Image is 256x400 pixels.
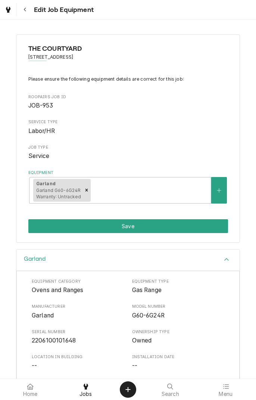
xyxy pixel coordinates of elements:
[132,279,225,295] div: Equipment Type
[120,381,136,398] button: Create Object
[28,119,228,135] div: Service Type
[28,76,228,83] p: Please ensure the following equipment details are correct for this job:
[32,354,124,370] div: Location in Building
[23,391,38,397] span: Home
[32,329,124,345] div: Serial Number
[28,119,228,125] span: Service Type
[132,312,165,319] span: G60-6G24R
[132,329,225,345] div: Ownership Type
[28,94,228,100] span: Roopairs Job ID
[59,381,113,399] a: Jobs
[28,101,228,110] span: Roopairs Job ID
[28,44,228,54] span: Name
[132,354,225,360] span: Installation Date
[217,188,221,193] svg: Create New Equipment
[36,181,56,186] strong: Garland
[132,337,152,344] span: Owned
[219,391,232,397] span: Menu
[132,362,225,370] span: Installation Date
[28,219,228,233] button: Save
[143,381,198,399] a: Search
[28,127,228,136] span: Service Type
[132,279,225,285] span: Equipment Type
[199,381,253,399] a: Menu
[32,336,124,345] span: Serial Number
[211,177,227,204] button: Create New Equipment
[28,102,53,109] span: JOB-953
[28,170,228,176] label: Equipment
[28,94,228,110] div: Roopairs Job ID
[16,249,240,271] button: Accordion Details Expand Trigger
[28,54,228,61] span: Address
[32,304,124,310] span: Manufacturer
[82,179,91,202] div: Remove [object Object]
[32,304,124,320] div: Manufacturer
[132,311,225,320] span: Model Number
[132,336,225,345] span: Ownership Type
[32,279,124,295] div: Equipment Category
[32,329,124,335] span: Serial Number
[28,152,228,161] span: Job Type
[28,219,228,233] div: Button Group Row
[32,362,37,369] span: --
[132,304,225,320] div: Model Number
[132,286,225,295] span: Equipment Type
[32,362,124,370] span: Location in Building
[24,255,46,263] h3: Garland
[32,354,124,360] span: Location in Building
[28,76,228,204] div: Job Equipment Summary
[32,5,94,15] span: Edit Job Equipment
[32,286,84,294] span: Ovens and Ranges
[36,187,81,200] span: Garland G60-6G24R Warranty: Untracked
[18,3,32,16] button: Navigate back
[32,312,54,319] span: Garland
[28,127,55,134] span: Labor/HR
[16,249,240,271] div: Accordion Header
[16,34,240,243] div: Job Equipment Summary Form
[28,44,228,66] div: Client Information
[3,381,58,399] a: Home
[162,391,179,397] span: Search
[132,286,162,294] span: Gas Range
[79,391,92,397] span: Jobs
[32,286,124,295] span: Equipment Category
[132,354,225,370] div: Installation Date
[32,337,76,344] span: 2206100101648
[132,329,225,335] span: Ownership Type
[132,304,225,310] span: Model Number
[28,170,228,204] div: Equipment
[132,362,137,369] span: --
[28,152,50,159] span: Service
[32,279,124,285] span: Equipment Category
[28,219,228,233] div: Button Group
[32,311,124,320] span: Manufacturer
[28,145,228,151] span: Job Type
[28,145,228,161] div: Job Type
[1,3,15,16] a: Go to Jobs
